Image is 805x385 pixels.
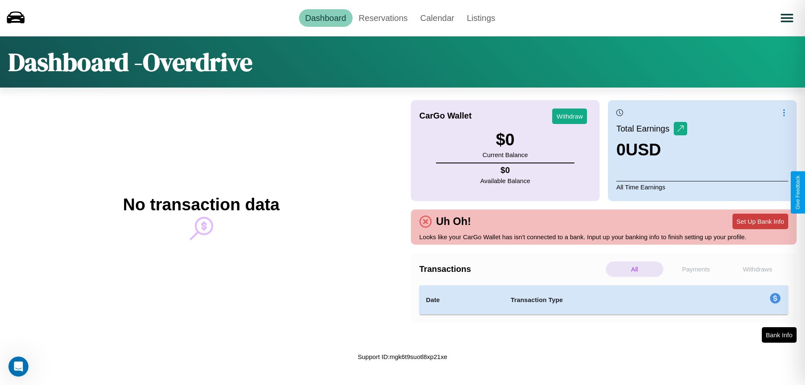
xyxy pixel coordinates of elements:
[795,176,801,209] div: Give Feedback
[358,351,447,362] p: Support ID: mgk6t9suotl8xp21xe
[426,295,497,305] h4: Date
[419,264,604,274] h4: Transactions
[460,9,501,27] a: Listings
[432,215,475,227] h4: Uh Oh!
[511,295,701,305] h4: Transaction Type
[299,9,353,27] a: Dashboard
[762,327,797,343] button: Bank Info
[414,9,460,27] a: Calendar
[8,45,252,79] h1: Dashboard - Overdrive
[480,175,530,186] p: Available Balance
[419,231,788,243] p: Looks like your CarGo Wallet has isn't connected to a bank. Input up your banking info to finish ...
[483,130,528,149] h3: $ 0
[616,121,674,136] p: Total Earnings
[353,9,414,27] a: Reservations
[729,261,786,277] p: Withdraws
[123,195,279,214] h2: No transaction data
[552,109,587,124] button: Withdraw
[616,140,687,159] h3: 0 USD
[667,261,725,277] p: Payments
[775,6,799,30] button: Open menu
[483,149,528,160] p: Current Balance
[419,285,788,315] table: simple table
[480,165,530,175] h4: $ 0
[616,181,788,193] p: All Time Earnings
[419,111,472,121] h4: CarGo Wallet
[8,357,29,377] iframe: Intercom live chat
[732,214,788,229] button: Set Up Bank Info
[606,261,663,277] p: All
